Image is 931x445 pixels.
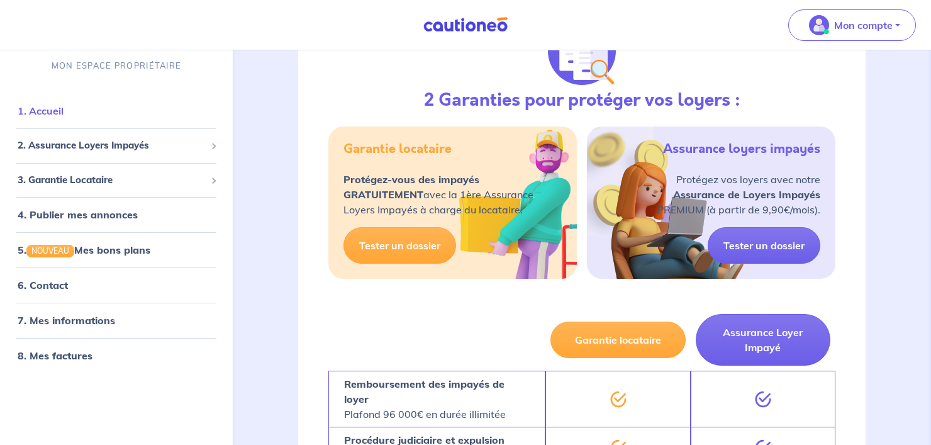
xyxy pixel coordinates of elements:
a: 8. Mes factures [18,349,92,362]
div: 1. Accueil [5,98,228,123]
a: Tester un dossier [343,227,456,264]
a: 5.NOUVEAUMes bons plans [18,244,150,256]
p: MON ESPACE PROPRIÉTAIRE [52,60,181,72]
img: justif-loupe [548,17,616,85]
h3: 2 Garanties pour protéger vos loyers : [424,90,740,111]
img: Cautioneo [418,17,513,33]
div: 7. Mes informations [5,308,228,333]
img: illu_account_valid_menu.svg [809,15,829,35]
h5: Assurance loyers impayés [663,142,820,157]
strong: Remboursement des impayés de loyer [344,378,505,405]
p: Plafond 96 000€ en durée illimitée [344,376,530,422]
div: 4. Publier mes annonces [5,202,228,227]
div: 6. Contact [5,273,228,298]
button: Assurance Loyer Impayé [696,314,830,366]
a: 4. Publier mes annonces [18,208,138,221]
span: 3. Garantie Locataire [18,172,206,187]
div: 8. Mes factures [5,343,228,368]
a: 1. Accueil [18,104,64,117]
button: Garantie locataire [550,322,685,358]
strong: Assurance de Loyers Impayés [673,188,820,201]
strong: Protégez-vous des impayés GRATUITEMENT [343,173,479,201]
a: 7. Mes informations [18,314,115,327]
div: 3. Garantie Locataire [5,167,228,192]
p: Mon compte [834,18,893,33]
p: Protégez vos loyers avec notre PREMIUM (à partir de 9,90€/mois). [657,172,820,217]
div: 5.NOUVEAUMes bons plans [5,237,228,262]
div: 2. Assurance Loyers Impayés [5,133,228,158]
button: illu_account_valid_menu.svgMon compte [788,9,916,41]
p: avec la 1ère Assurance Loyers Impayés à charge du locataire. [343,172,533,217]
h5: Garantie locataire [343,142,452,157]
a: Tester un dossier [708,227,820,264]
span: 2. Assurance Loyers Impayés [18,138,206,153]
a: 6. Contact [18,279,68,291]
